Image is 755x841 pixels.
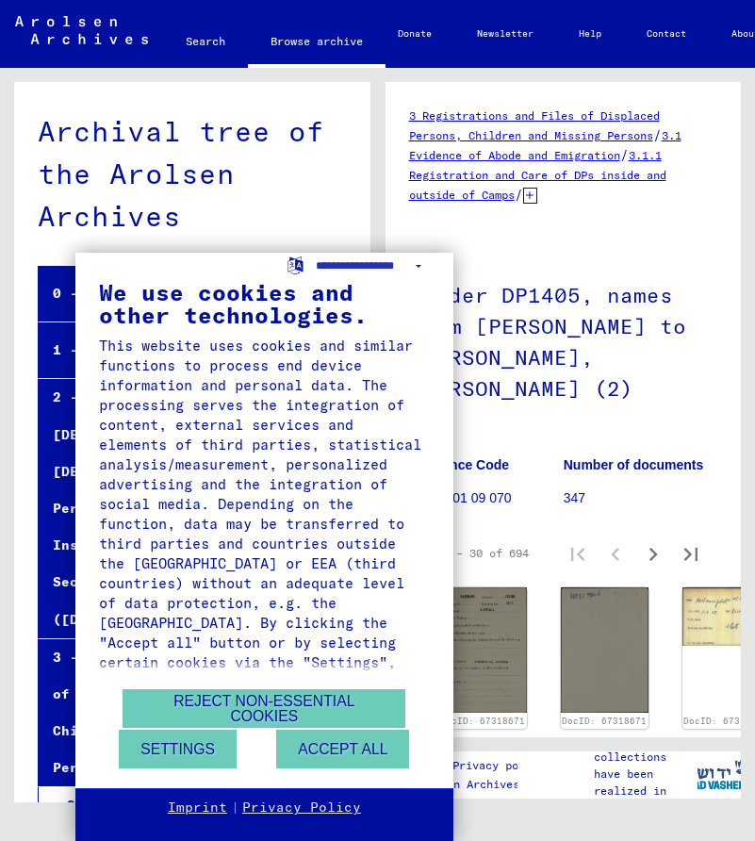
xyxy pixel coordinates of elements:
button: Accept all [276,730,409,768]
div: This website uses cookies and similar functions to process end device information and personal da... [99,336,430,771]
a: Privacy Policy [242,799,361,817]
button: Reject non-essential cookies [123,689,405,728]
div: We use cookies and other technologies. [99,281,430,326]
button: Settings [119,730,237,768]
a: Imprint [168,799,227,817]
